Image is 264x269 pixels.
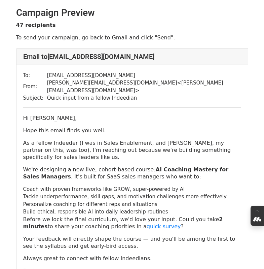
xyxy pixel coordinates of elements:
p: Always great to connect with fellow Indeedians. [23,255,241,262]
td: [PERSON_NAME][EMAIL_ADDRESS][DOMAIN_NAME] < [PERSON_NAME][EMAIL_ADDRESS][DOMAIN_NAME] > [47,79,241,94]
p: Hope this email finds you well. [23,127,241,134]
p: Before we lock the final curriculum, we'd love your input. Could you take to share your coaching ... [23,216,241,230]
p: Hi [PERSON_NAME], [23,114,241,122]
a: quick survey [147,223,181,230]
li: Tackle underperformance, skill gaps, and motivation challenges more effectively [23,193,241,201]
strong: 2 minutes [23,216,223,230]
td: Quick input from a fellow Indeedian [47,94,241,102]
p: As a fellow Indeeder (I was in Sales Enablement, and [PERSON_NAME], my partner on this, was too),... [23,139,241,161]
td: Subject: [23,94,47,102]
h4: Email to [EMAIL_ADDRESS][DOMAIN_NAME] [23,53,241,61]
p: To send your campaign, go back to Gmail and click "Send". [16,34,248,41]
h2: Campaign Preview [16,7,248,19]
td: To: [23,72,47,79]
td: [EMAIL_ADDRESS][DOMAIN_NAME] [47,72,241,79]
li: Personalize coaching for different reps and situations [23,201,241,208]
strong: AI Coaching Mastery for Sales Managers [23,166,229,180]
li: Coach with proven frameworks like GROW, super-powered by AI [23,186,241,193]
p: Your feedback will directly shape the course — and you'll be among the first to see the syllabus ... [23,235,241,249]
strong: 47 recipients [16,22,56,28]
p: We're designing a new live, cohort-based course: . It's built for SaaS sales managers who want to: [23,166,241,180]
li: Build ethical, responsible AI into daily leadership routines [23,208,241,216]
td: From: [23,79,47,94]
